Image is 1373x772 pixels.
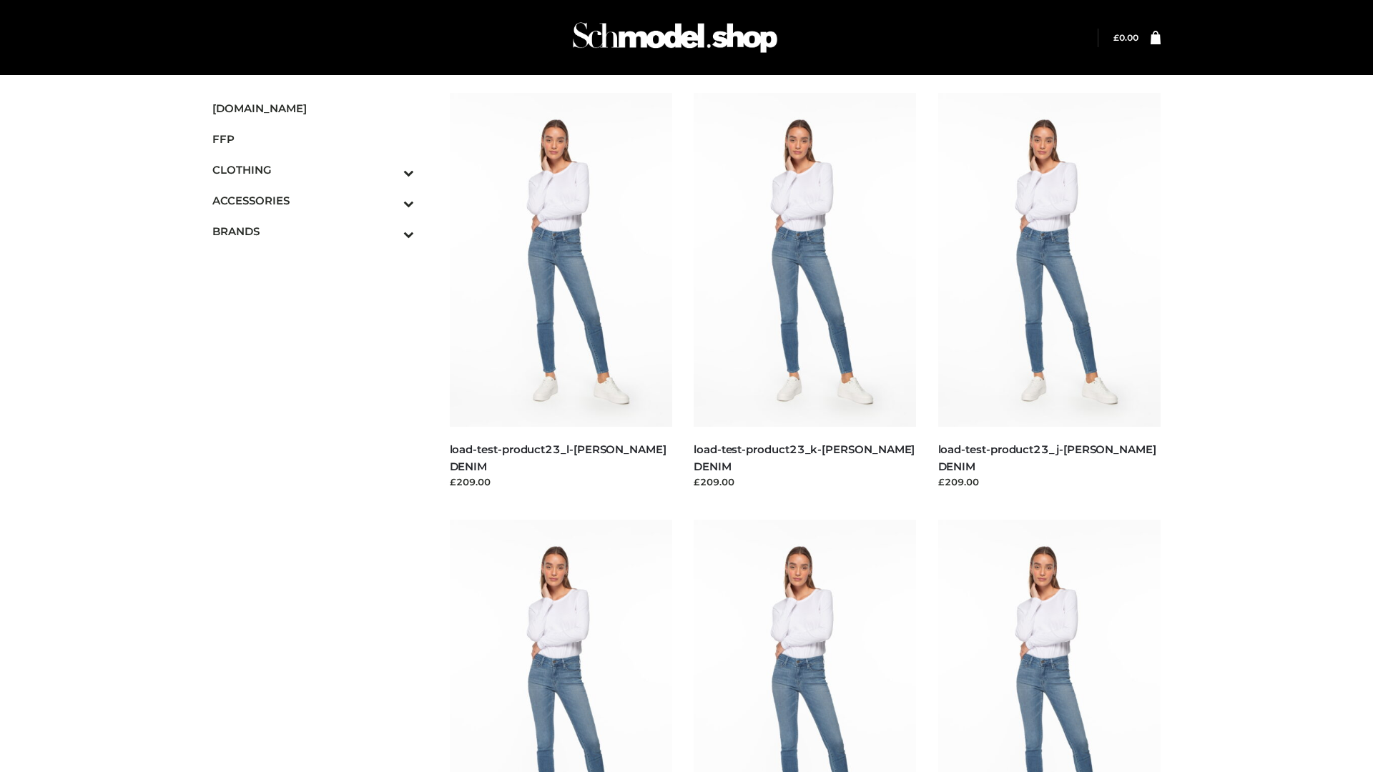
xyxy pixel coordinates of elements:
a: [DOMAIN_NAME] [212,93,414,124]
img: Schmodel Admin 964 [568,9,782,66]
span: FFP [212,131,414,147]
a: £0.00 [1113,32,1138,43]
span: £ [1113,32,1119,43]
span: CLOTHING [212,162,414,178]
a: BRANDSToggle Submenu [212,216,414,247]
button: Toggle Submenu [364,154,414,185]
a: FFP [212,124,414,154]
span: ACCESSORIES [212,192,414,209]
bdi: 0.00 [1113,32,1138,43]
button: Toggle Submenu [364,216,414,247]
a: ACCESSORIESToggle Submenu [212,185,414,216]
button: Toggle Submenu [364,185,414,216]
span: [DOMAIN_NAME] [212,100,414,117]
div: £209.00 [694,475,917,489]
a: load-test-product23_l-[PERSON_NAME] DENIM [450,442,666,472]
span: BRANDS [212,223,414,239]
div: £209.00 [450,475,673,489]
a: load-test-product23_k-[PERSON_NAME] DENIM [694,442,915,472]
a: CLOTHINGToggle Submenu [212,154,414,185]
div: £209.00 [938,475,1161,489]
a: load-test-product23_j-[PERSON_NAME] DENIM [938,442,1156,472]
